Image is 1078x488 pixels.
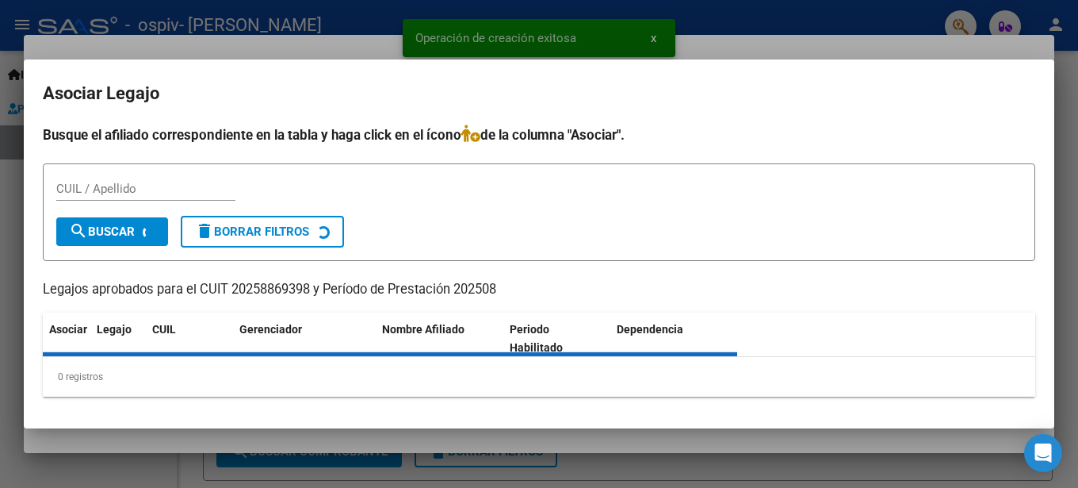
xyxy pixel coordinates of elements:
span: Gerenciador [239,323,302,336]
p: Legajos aprobados para el CUIT 20258869398 y Período de Prestación 202508 [43,280,1035,300]
span: Buscar [69,225,135,239]
h4: Busque el afiliado correspondiente en la tabla y haga click en el ícono de la columna "Asociar". [43,125,1035,145]
div: Open Intercom Messenger [1024,434,1062,472]
span: Nombre Afiliado [382,323,464,336]
span: CUIL [152,323,176,336]
mat-icon: search [69,221,88,240]
span: Dependencia [617,323,683,336]
span: Legajo [97,323,132,336]
datatable-header-cell: Legajo [90,313,146,365]
span: Asociar [49,323,87,336]
datatable-header-cell: Nombre Afiliado [376,313,503,365]
datatable-header-cell: Asociar [43,313,90,365]
button: Buscar [56,217,168,246]
button: Borrar Filtros [181,216,344,248]
mat-icon: delete [195,221,214,240]
span: Periodo Habilitado [510,323,563,354]
span: Borrar Filtros [195,225,309,239]
datatable-header-cell: Periodo Habilitado [503,313,610,365]
datatable-header-cell: CUIL [146,313,233,365]
datatable-header-cell: Dependencia [610,313,738,365]
datatable-header-cell: Gerenciador [233,313,376,365]
h2: Asociar Legajo [43,79,1035,109]
div: 0 registros [43,357,1035,397]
